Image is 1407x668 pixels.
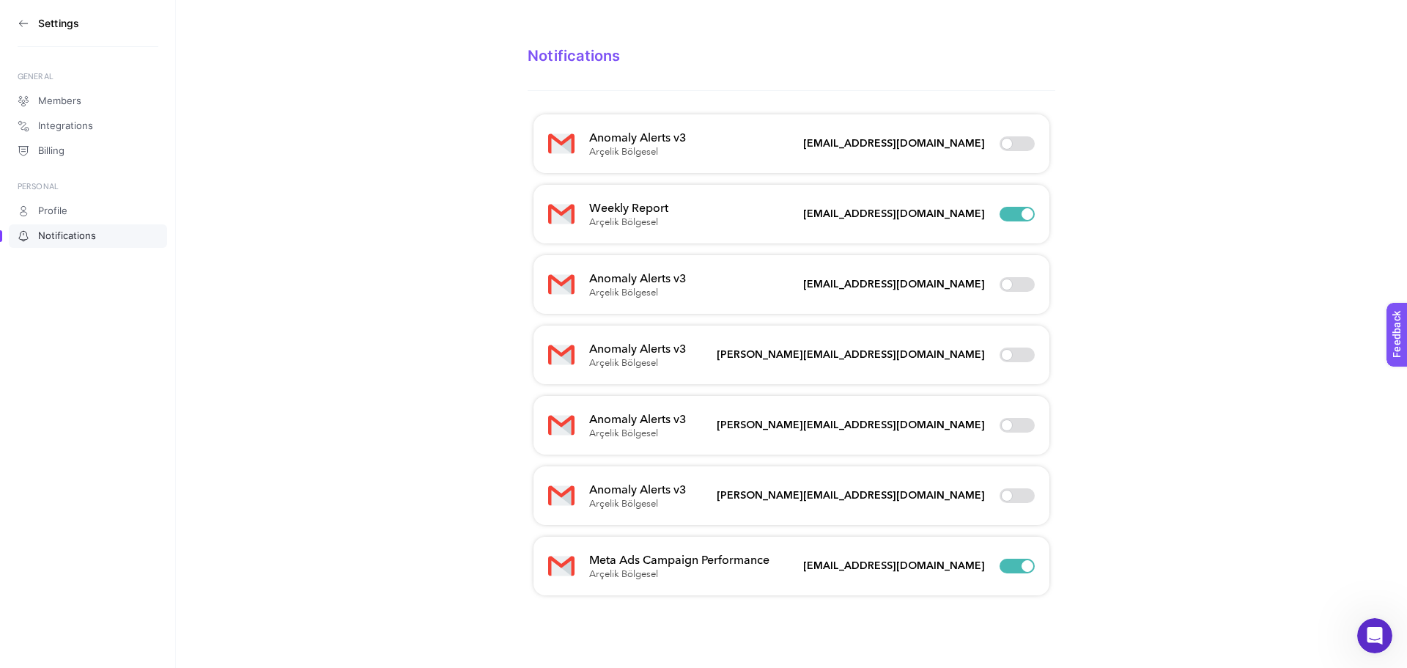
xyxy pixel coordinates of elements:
img: Notification [548,131,575,157]
a: Members [9,89,167,113]
span: Profile [38,205,67,217]
h4: Anomaly Alerts v3 [589,340,687,358]
p: Arçelik Bölgesel [589,428,687,440]
p: Arçelik Bölgesel [589,287,687,299]
p: Arçelik Bölgesel [589,569,769,581]
p: Arçelik Bölgesel [589,358,687,370]
div: PERSONAL [18,180,158,192]
h5: [EMAIL_ADDRESS][DOMAIN_NAME] [803,559,985,573]
div: Notifications [528,47,1055,65]
img: Notification [548,553,575,579]
h4: Meta Ads Campaign Performance [589,551,769,569]
p: Arçelik Bölgesel [589,499,687,510]
h4: Weekly Report [589,199,668,217]
a: Notifications [9,224,167,248]
span: Members [38,95,81,107]
h5: [PERSON_NAME][EMAIL_ADDRESS][DOMAIN_NAME] [717,418,985,433]
h4: Anomaly Alerts v3 [589,481,687,499]
a: Billing [9,139,167,163]
h5: [PERSON_NAME][EMAIL_ADDRESS][DOMAIN_NAME] [717,348,985,362]
span: Integrations [38,120,93,132]
h4: Anomaly Alerts v3 [589,411,687,428]
img: Notification [548,482,575,509]
iframe: Intercom live chat [1357,618,1392,653]
span: Billing [38,145,64,157]
h5: [PERSON_NAME][EMAIL_ADDRESS][DOMAIN_NAME] [717,488,985,503]
img: Notification [548,271,575,298]
h5: [EMAIL_ADDRESS][DOMAIN_NAME] [803,207,985,221]
h5: [EMAIL_ADDRESS][DOMAIN_NAME] [803,136,985,151]
p: Arçelik Bölgesel [589,147,687,158]
h5: [EMAIL_ADDRESS][DOMAIN_NAME] [803,277,985,292]
img: Notification [548,412,575,438]
a: Profile [9,199,167,223]
img: Notification [548,201,575,227]
span: Feedback [9,4,56,16]
h3: Settings [38,18,79,29]
h4: Anomaly Alerts v3 [589,270,687,287]
span: Notifications [38,230,96,242]
a: Integrations [9,114,167,138]
p: Arçelik Bölgesel [589,217,668,229]
h4: Anomaly Alerts v3 [589,129,687,147]
div: GENERAL [18,70,158,82]
img: Notification [548,342,575,368]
